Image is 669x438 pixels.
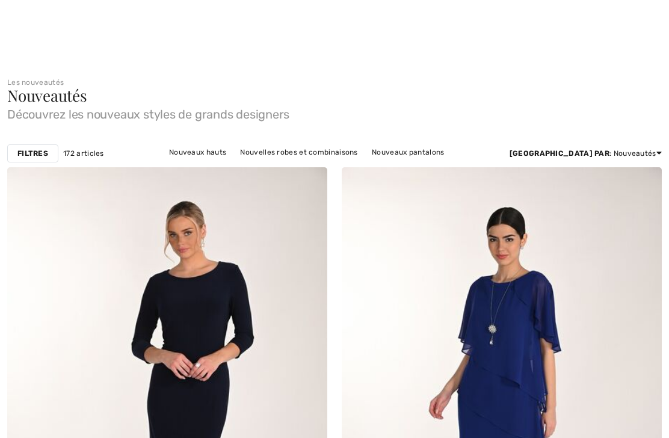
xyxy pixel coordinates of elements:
[17,148,48,159] strong: Filtres
[63,148,104,159] span: 172 articles
[159,160,272,176] a: Nouveaux pulls et cardigans
[366,144,450,160] a: Nouveaux pantalons
[163,144,232,160] a: Nouveaux hauts
[7,78,64,87] a: Les nouveautés
[234,144,363,160] a: Nouvelles robes et combinaisons
[386,160,454,176] a: Nouvelles jupes
[274,160,384,176] a: Nouvelles vestes et blazers
[510,149,609,158] strong: [GEOGRAPHIC_DATA] par
[7,85,87,106] span: Nouveautés
[510,148,662,159] div: : Nouveautés
[7,103,662,120] span: Découvrez les nouveaux styles de grands designers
